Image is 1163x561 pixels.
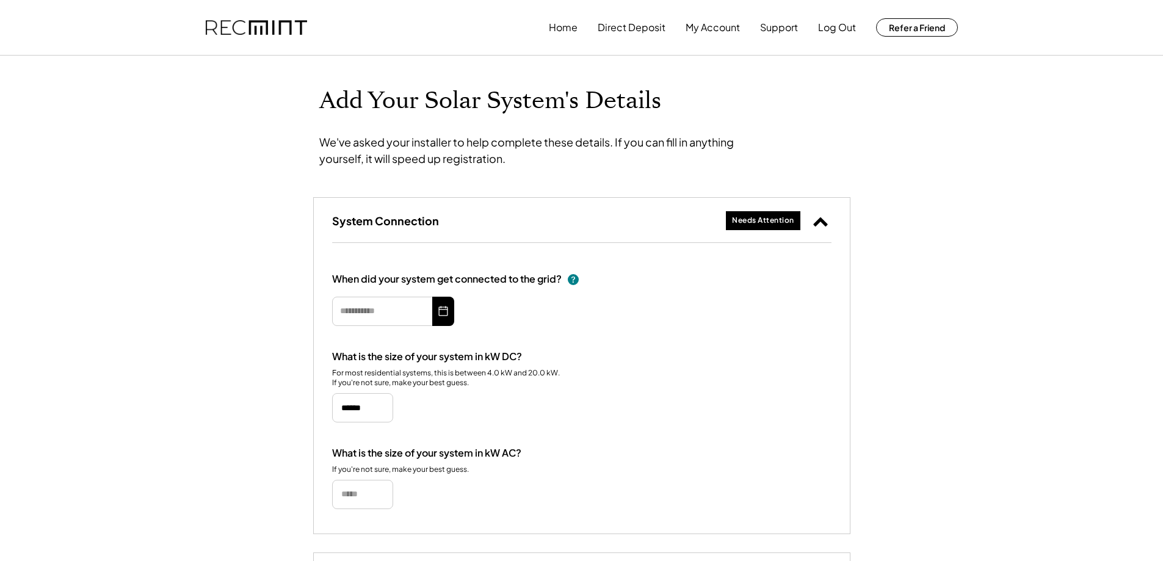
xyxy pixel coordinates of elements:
[332,368,561,389] div: For most residential systems, this is between 4.0 kW and 20.0 kW. If you're not sure, make your b...
[549,15,578,40] button: Home
[598,15,665,40] button: Direct Deposit
[332,273,562,286] div: When did your system get connected to the grid?
[332,214,439,228] h3: System Connection
[760,15,798,40] button: Support
[319,134,777,167] div: We've asked your installer to help complete these details. If you can fill in anything yourself, ...
[876,18,958,37] button: Refer a Friend
[818,15,856,40] button: Log Out
[332,447,521,460] div: What is the size of your system in kW AC?
[332,350,522,363] div: What is the size of your system in kW DC?
[319,87,844,115] h1: Add Your Solar System's Details
[332,465,469,475] div: If you're not sure, make your best guess.
[686,15,740,40] button: My Account
[732,215,794,226] div: Needs Attention
[206,20,307,35] img: recmint-logotype%403x.png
